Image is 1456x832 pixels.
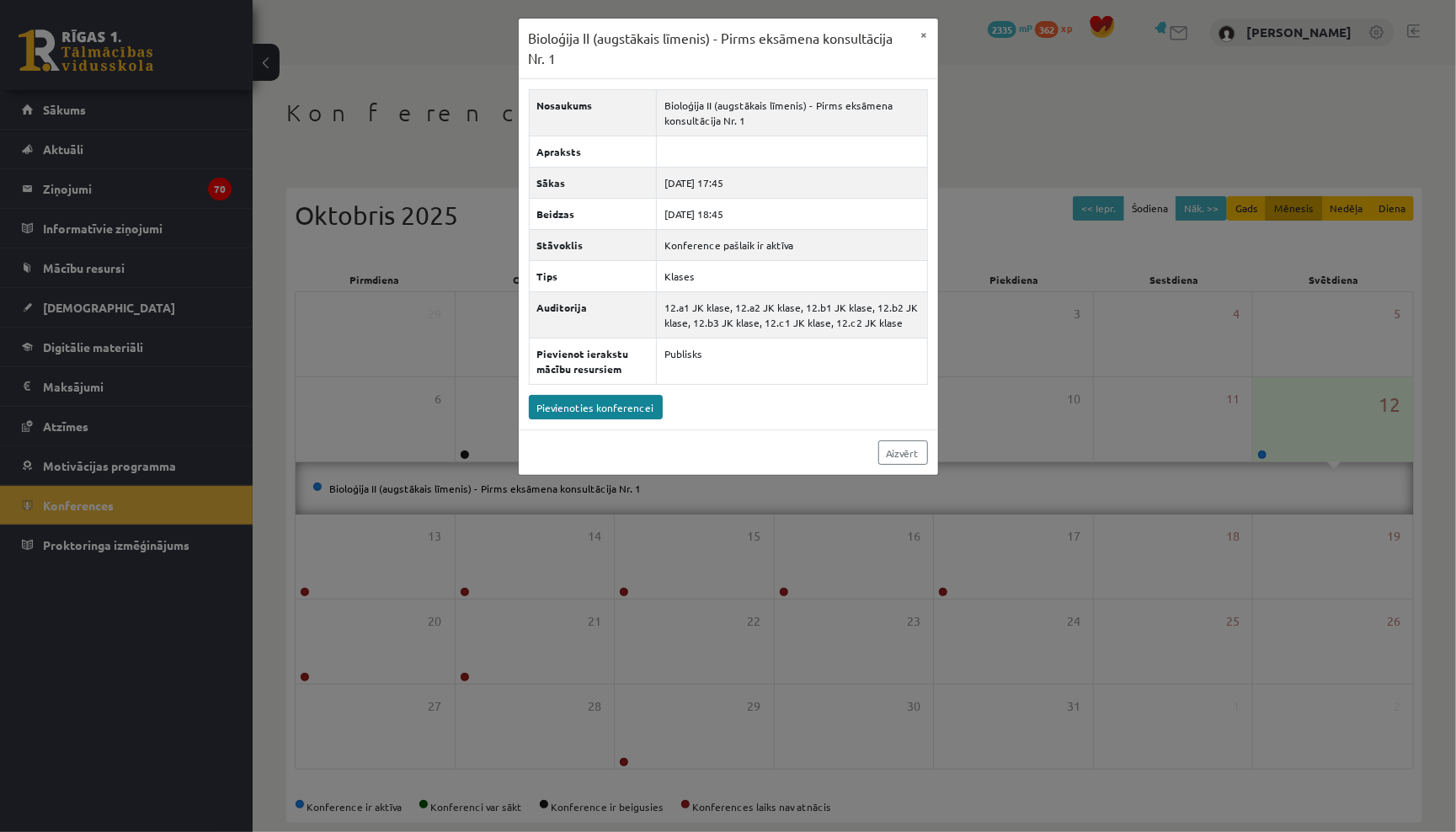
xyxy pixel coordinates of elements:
[529,261,657,292] th: Tips
[657,199,927,230] td: [DATE] 18:45
[529,292,657,339] th: Auditorija
[657,261,927,292] td: Klases
[529,395,663,419] a: Pievienoties konferencei
[529,168,657,199] th: Sākas
[878,440,928,465] a: Aizvērt
[529,136,657,168] th: Apraksts
[529,339,657,385] th: Pievienot ierakstu mācību resursiem
[529,29,911,68] h3: Bioloģija II (augstākais līmenis) - Pirms eksāmena konsultācija Nr. 1
[657,292,927,339] td: 12.a1 JK klase, 12.a2 JK klase, 12.b1 JK klase, 12.b2 JK klase, 12.b3 JK klase, 12.c1 JK klase, 1...
[657,230,927,261] td: Konference pašlaik ir aktīva
[529,230,657,261] th: Stāvoklis
[529,90,657,136] th: Nosaukums
[657,339,927,385] td: Publisks
[657,168,927,199] td: [DATE] 17:45
[911,19,938,51] button: ×
[657,90,927,136] td: Bioloģija II (augstākais līmenis) - Pirms eksāmena konsultācija Nr. 1
[529,199,657,230] th: Beidzas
